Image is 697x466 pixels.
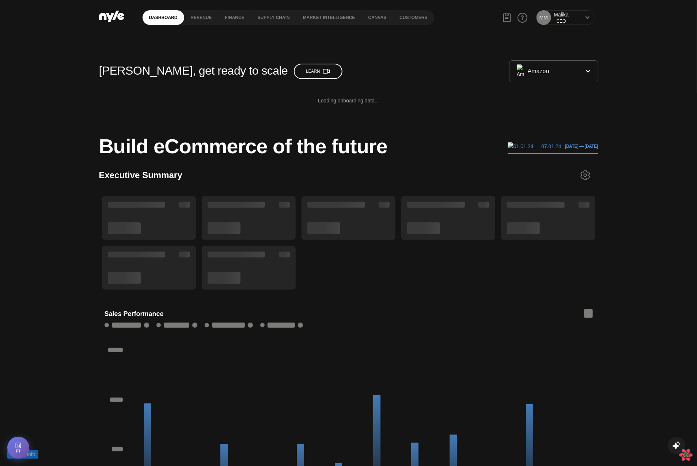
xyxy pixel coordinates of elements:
p: [PERSON_NAME], get ready to scale [99,62,288,79]
div: Loading onboarding data... [99,88,598,113]
button: Open Feature Toggle Debug Panel [7,437,29,459]
a: Market Intelligence [296,10,362,25]
div: Malika [554,11,569,18]
a: Customers [393,10,434,25]
span: Amazon [528,67,549,75]
button: [DATE] — [DATE] [508,139,598,154]
h1: Build eCommerce of the future [99,135,387,157]
button: Debug Info [7,450,38,459]
div: CEO [554,18,569,25]
img: Amazon [517,64,524,78]
button: Open React Query Devtools [679,448,693,462]
button: Revenue [184,15,219,20]
a: Canvas [362,10,393,25]
p: [DATE] — [DATE] [561,143,598,150]
p: Learn [306,68,330,75]
button: MalikaCEO [554,11,569,25]
button: MM [537,10,551,25]
a: finance [219,10,251,25]
button: Learn [294,64,343,79]
a: Supply chain [251,10,296,25]
span: FT [16,450,20,453]
h3: Executive Summary [99,169,182,181]
a: Dashboard [143,10,184,25]
button: Amazon [509,60,598,82]
h1: Sales Performance [105,309,164,319]
span: Debug Info [10,450,35,458]
img: 01.01.24 — 07.01.24 [508,142,561,150]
